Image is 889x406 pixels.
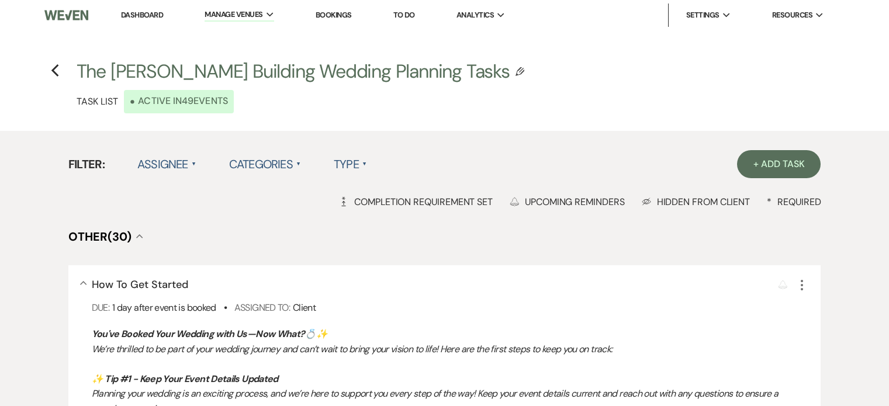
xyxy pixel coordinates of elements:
[293,301,316,314] span: Client
[44,3,88,27] img: Weven Logo
[772,9,812,21] span: Resources
[92,328,305,340] strong: You've Booked Your Wedding with Us—Now What?
[124,90,233,113] div: Active in 49 Events
[137,154,196,175] label: Assignee
[229,154,301,175] label: Categories
[68,229,132,244] span: Other (30)
[339,196,493,208] div: Completion Requirement Set
[737,150,821,178] a: + Add Task
[316,10,352,20] a: Bookings
[767,196,821,208] div: Required
[510,196,625,208] div: Upcoming Reminders
[334,154,367,175] label: Type
[205,9,262,20] span: Manage Venues
[296,159,301,169] span: ▲
[362,159,367,169] span: ▲
[112,301,216,314] span: 1 day after event is booked
[224,301,227,314] b: •
[686,9,719,21] span: Settings
[92,301,109,314] span: Due:
[130,93,135,110] b: •
[456,9,494,21] span: Analytics
[92,277,188,292] span: How To Get Started
[77,95,119,108] h4: Task List
[92,327,810,342] p: 💍✨
[68,155,105,173] span: Filter:
[393,10,415,20] a: To Do
[92,373,278,385] strong: ✨ Tip #1 - Keep Your Event Details Updated
[68,231,143,242] button: Other(30)
[92,279,188,290] button: How To Get Started
[192,159,196,169] span: ▲
[234,301,290,314] span: Assigned To:
[642,196,750,208] div: Hidden from Client
[77,58,510,85] h3: The [PERSON_NAME] Building Wedding Planning Tasks
[92,342,810,357] p: We’re thrilled to be part of your wedding journey and can’t wait to bring your vision to life! He...
[121,10,163,20] a: Dashboard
